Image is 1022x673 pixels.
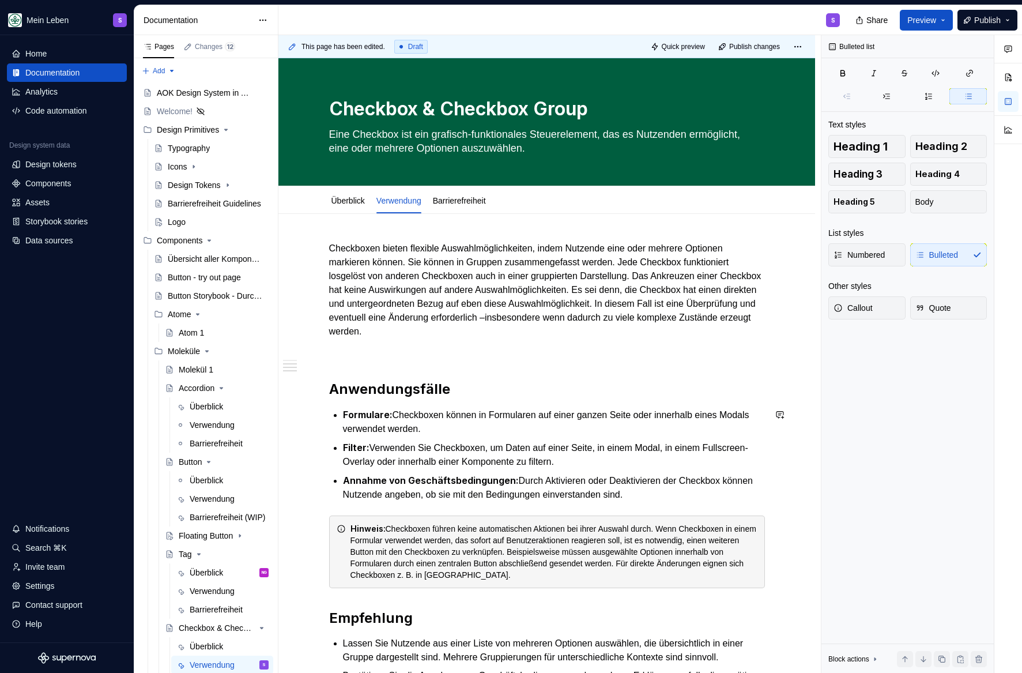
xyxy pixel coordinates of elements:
[190,641,223,652] div: Überblick
[2,7,131,32] button: Mein LebenS
[168,309,191,320] div: Atome
[372,188,426,212] div: Verwendung
[190,567,223,578] div: Überblick
[25,159,77,170] div: Design tokens
[329,380,765,398] h2: Anwendungsfälle
[149,213,273,231] a: Logo
[343,409,393,420] strong: Formulare:
[25,197,50,208] div: Assets
[828,135,906,158] button: Heading 1
[350,524,386,533] strong: Hinweis:
[225,42,235,51] span: 12
[915,141,967,152] span: Heading 2
[190,512,265,523] div: Barrierefreiheit (WIP)
[834,168,883,180] span: Heading 3
[171,471,273,490] a: Überblick
[190,659,235,671] div: Verwendung
[7,577,127,595] a: Settings
[7,615,127,633] button: Help
[828,227,863,239] div: List styles
[7,63,127,82] a: Documentation
[190,585,235,597] div: Verwendung
[343,442,369,453] strong: Filter:
[149,305,273,324] div: Atome
[179,456,202,468] div: Button
[828,296,906,319] button: Callout
[910,135,987,158] button: Heading 2
[262,567,267,578] div: NG
[138,102,273,121] a: Welcome!
[138,121,273,139] div: Design Primitives
[343,473,765,502] p: Durch Aktivieren oder Deaktivieren der Checkbox können Nutzende angeben, ob sie mit den Bedingung...
[7,82,127,101] a: Analytics
[828,163,906,186] button: Heading 3
[25,216,88,227] div: Storybook stories
[7,231,127,250] a: Data sources
[168,216,186,228] div: Logo
[25,523,69,535] div: Notifications
[828,651,880,667] div: Block actions
[27,14,69,26] div: Mein Leben
[910,163,987,186] button: Heading 4
[171,434,273,453] a: Barrierefreiheit
[143,42,174,51] div: Pages
[195,42,235,51] div: Changes
[715,39,785,55] button: Publish changes
[149,176,273,194] a: Design Tokens
[153,66,165,76] span: Add
[301,42,385,51] span: This page has been edited.
[957,10,1017,31] button: Publish
[25,580,55,592] div: Settings
[915,196,934,208] span: Body
[190,475,223,486] div: Überblick
[157,106,193,117] div: Welcome!
[910,296,987,319] button: Quote
[160,360,273,379] a: Molekül 1
[900,10,953,31] button: Preview
[915,302,951,314] span: Quote
[7,155,127,174] a: Design tokens
[343,441,765,469] p: Verwenden Sie Checkboxen, um Daten auf einer Seite, in einem Modal, in einem Fullscreen-Overlay o...
[160,379,273,397] a: Accordion
[179,382,214,394] div: Accordion
[160,453,273,471] a: Button
[171,397,273,416] a: Überblick
[157,87,252,99] div: AOK Design System in Arbeit
[160,527,273,545] a: Floating Button
[376,196,421,205] a: Verwendung
[907,14,936,26] span: Preview
[7,193,127,212] a: Assets
[974,14,1001,26] span: Publish
[834,302,873,314] span: Callout
[329,242,765,339] p: Checkboxen bieten flexible Auswahlmöglichkeiten, indem Nutzende eine oder mehrere Optionen markie...
[149,139,273,157] a: Typography
[343,637,765,664] p: Lassen Sie Nutzende aus einer Liste von mehreren Optionen auswählen, die übersichtlich in einer G...
[38,652,96,664] svg: Supernova Logo
[834,196,875,208] span: Heading 5
[25,67,80,78] div: Documentation
[7,44,127,63] a: Home
[327,188,369,212] div: Überblick
[179,364,213,375] div: Molekül 1
[144,14,252,26] div: Documentation
[331,196,365,205] a: Überblick
[25,86,58,97] div: Analytics
[160,545,273,563] a: Tag
[7,520,127,538] button: Notifications
[7,101,127,120] a: Code automation
[408,42,423,51] span: Draft
[7,596,127,614] button: Contact support
[171,490,273,508] a: Verwendung
[25,178,71,189] div: Components
[828,190,906,213] button: Heading 5
[910,190,987,213] button: Body
[171,582,273,600] a: Verwendung
[157,124,219,136] div: Design Primitives
[915,168,960,180] span: Heading 4
[327,125,763,157] textarea: Eine Checkbox ist ein grafisch-funktionales Steuerelement, das es Nutzenden ermöglicht, eine oder...
[149,194,273,213] a: Barrierefreiheit Guidelines
[168,161,187,172] div: Icons
[828,243,906,266] button: Numbered
[828,119,866,130] div: Text styles
[834,249,885,261] span: Numbered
